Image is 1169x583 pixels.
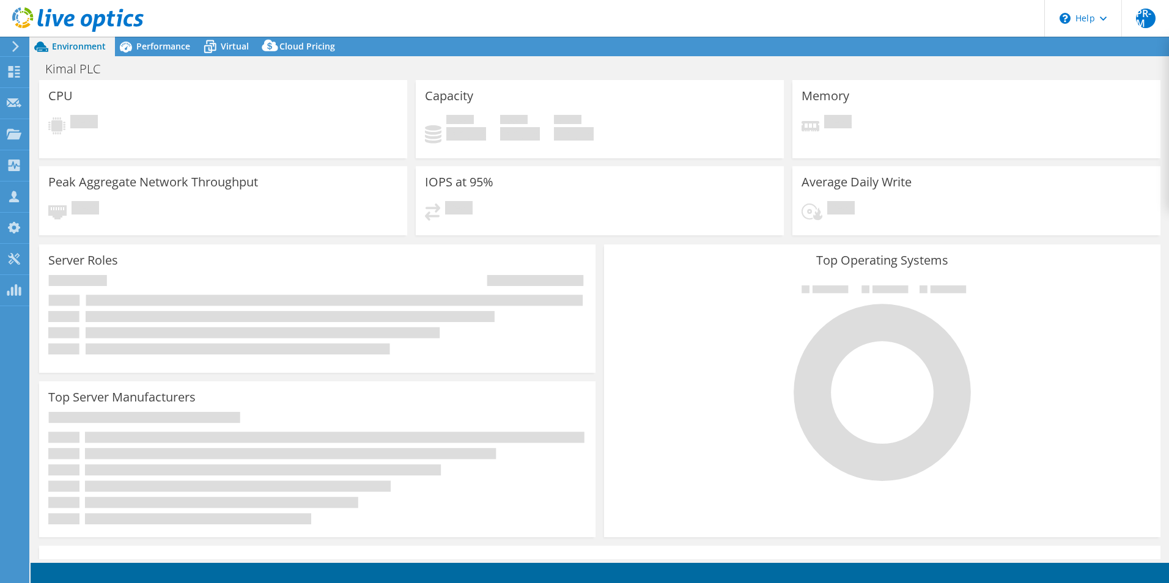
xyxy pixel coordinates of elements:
[445,201,473,218] span: Pending
[48,89,73,103] h3: CPU
[40,62,119,76] h1: Kimal PLC
[221,40,249,52] span: Virtual
[425,89,473,103] h3: Capacity
[827,201,855,218] span: Pending
[802,89,849,103] h3: Memory
[70,115,98,131] span: Pending
[554,127,594,141] h4: 0 GiB
[613,254,1151,267] h3: Top Operating Systems
[425,175,493,189] h3: IOPS at 95%
[1136,9,1156,28] span: PR-M
[802,175,912,189] h3: Average Daily Write
[52,40,106,52] span: Environment
[500,115,528,127] span: Free
[824,115,852,131] span: Pending
[279,40,335,52] span: Cloud Pricing
[446,115,474,127] span: Used
[48,175,258,189] h3: Peak Aggregate Network Throughput
[72,201,99,218] span: Pending
[446,127,486,141] h4: 0 GiB
[136,40,190,52] span: Performance
[500,127,540,141] h4: 0 GiB
[554,115,581,127] span: Total
[48,254,118,267] h3: Server Roles
[1060,13,1071,24] svg: \n
[48,391,196,404] h3: Top Server Manufacturers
